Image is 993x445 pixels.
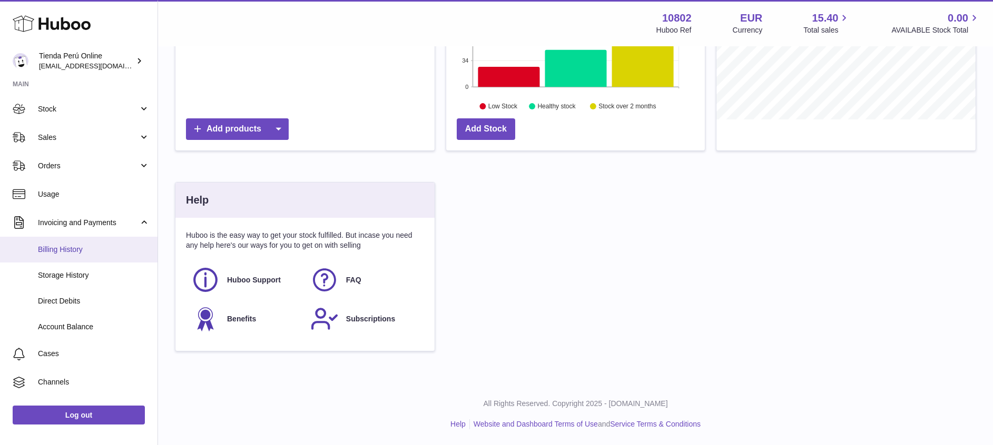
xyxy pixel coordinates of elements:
text: 34 [462,57,468,64]
a: Add Stock [457,118,515,140]
span: Billing History [38,245,150,255]
div: Huboo Ref [656,25,692,35]
span: Total sales [803,25,850,35]
strong: 10802 [662,11,692,25]
a: Service Terms & Conditions [610,420,701,428]
li: and [470,419,701,429]
span: Stock [38,104,139,114]
span: Benefits [227,314,256,324]
a: 15.40 Total sales [803,11,850,35]
span: [EMAIL_ADDRESS][DOMAIN_NAME] [39,62,155,70]
span: Direct Debits [38,296,150,306]
a: Subscriptions [310,305,419,333]
span: Orders [38,161,139,171]
a: Website and Dashboard Terms of Use [474,420,598,428]
span: Subscriptions [346,314,395,324]
span: Invoicing and Payments [38,218,139,228]
span: 0.00 [948,11,968,25]
span: 15.40 [812,11,838,25]
span: Storage History [38,270,150,280]
strong: EUR [740,11,762,25]
p: All Rights Reserved. Copyright 2025 - [DOMAIN_NAME] [166,399,985,409]
a: Add products [186,118,289,140]
span: Huboo Support [227,275,281,285]
span: AVAILABLE Stock Total [891,25,980,35]
div: Tienda Perú Online [39,51,134,71]
text: Healthy stock [537,103,576,110]
text: 0 [465,84,468,90]
p: Huboo is the easy way to get your stock fulfilled. But incase you need any help here's our ways f... [186,230,424,250]
text: Stock over 2 months [598,103,656,110]
span: Cases [38,349,150,359]
img: internalAdmin-10802@internal.huboo.com [13,53,28,69]
a: Benefits [191,305,300,333]
a: Log out [13,406,145,424]
text: Low Stock [488,103,518,110]
span: Usage [38,189,150,199]
h3: Help [186,193,209,207]
span: Sales [38,133,139,143]
a: Huboo Support [191,266,300,294]
a: 0.00 AVAILABLE Stock Total [891,11,980,35]
span: Channels [38,377,150,387]
a: FAQ [310,266,419,294]
span: FAQ [346,275,361,285]
a: Help [450,420,466,428]
div: Currency [733,25,763,35]
span: Account Balance [38,322,150,332]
